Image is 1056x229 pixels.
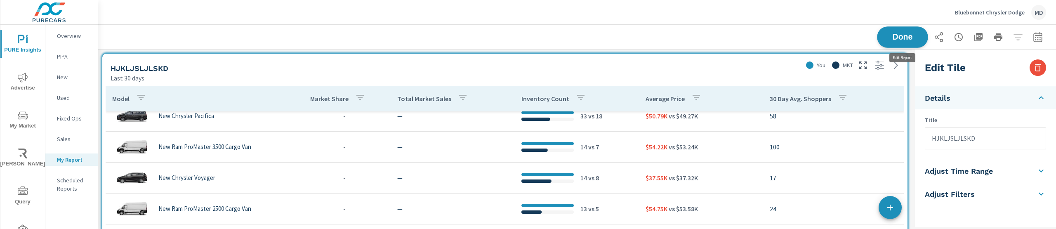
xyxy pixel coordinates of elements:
p: $37.55K [646,173,667,183]
span: Advertise [3,73,42,93]
p: Title [925,116,1046,124]
p: vs 5 [587,204,599,214]
p: - [343,204,346,214]
p: 33 [580,111,587,121]
p: Total Market Sales [397,94,451,103]
img: glamour [115,165,148,190]
p: Last 30 days [111,73,144,83]
p: Bluebonnet Chrysler Dodge [955,9,1025,16]
p: vs $49.27K [667,111,698,121]
p: Sales [57,135,91,143]
p: — [397,204,508,214]
button: Done [877,26,928,48]
p: New Chrysler Voyager [158,174,215,182]
button: Select Date Range [1030,29,1046,45]
p: 24 [770,204,897,214]
p: Scheduled Reports [57,176,91,193]
p: Used [57,94,91,102]
img: glamour [115,135,148,159]
button: Print Report [990,29,1006,45]
p: MKT [843,61,853,69]
p: PIPA [57,52,91,61]
p: vs $53.24K [667,142,698,152]
div: Scheduled Reports [45,174,98,195]
p: Inventory Count [521,94,569,103]
p: $50.79K [646,111,667,121]
span: PURE Insights [3,35,42,55]
div: Used [45,92,98,104]
div: New [45,71,98,83]
p: 14 [580,142,587,152]
p: - [343,111,346,121]
div: Overview [45,30,98,42]
img: glamour [115,104,148,128]
p: Model [112,94,130,103]
p: 14 [580,173,587,183]
p: 17 [770,173,897,183]
p: Average Price [646,94,685,103]
p: 13 [580,204,587,214]
p: - [343,173,346,183]
div: Sales [45,133,98,145]
p: vs 7 [587,142,599,152]
p: Market Share [310,94,349,103]
p: $54.75K [646,204,667,214]
p: vs $37.32K [667,173,698,183]
p: New [57,73,91,81]
img: glamour [115,196,148,221]
p: 58 [770,111,897,121]
p: — [397,111,508,121]
div: Fixed Ops [45,112,98,125]
p: New Chrysler Pacifica [158,112,214,120]
button: Share Report [931,29,947,45]
p: Overview [57,32,91,40]
p: - [343,142,346,152]
p: You [817,61,825,69]
p: vs 18 [587,111,602,121]
p: vs 8 [587,173,599,183]
p: — [397,142,508,152]
h3: Edit Tile [925,61,966,75]
span: [PERSON_NAME] [3,149,42,169]
p: $54.22K [646,142,667,152]
span: My Market [3,111,42,131]
button: "Export Report to PDF" [970,29,987,45]
div: My Report [45,153,98,166]
div: MD [1031,5,1046,20]
p: New Ram ProMaster 3500 Cargo Van [158,143,251,151]
p: My Report [57,156,91,164]
button: Make Fullscreen [856,59,870,72]
p: 30 Day Avg. Shoppers [770,94,831,103]
h5: Adjust Time Range [925,166,993,176]
p: vs $53.58K [667,204,698,214]
h5: Details [925,93,950,103]
span: Query [3,187,42,207]
h5: HJKLJSLJLSKD [111,64,168,73]
div: PIPA [45,50,98,63]
h5: Adjust Filters [925,189,975,199]
p: Fixed Ops [57,114,91,123]
p: 100 [770,142,897,152]
p: — [397,173,508,183]
span: Done [886,33,919,41]
p: New Ram ProMaster 2500 Cargo Van [158,205,251,212]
